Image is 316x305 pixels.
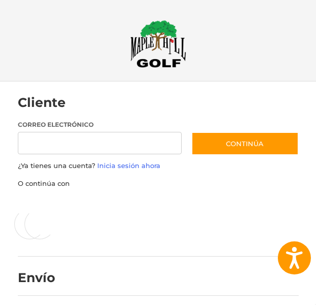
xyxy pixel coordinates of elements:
label: Correo electrónico [18,120,182,129]
h2: Envío [18,270,77,286]
p: O continúa con [18,179,299,189]
img: Maple Hill Golf [130,20,186,68]
h2: Cliente [18,95,77,110]
p: ¿Ya tienes una cuenta? [18,161,299,171]
a: Inicia sesión ahora [97,161,160,170]
button: Continúa [191,132,299,155]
